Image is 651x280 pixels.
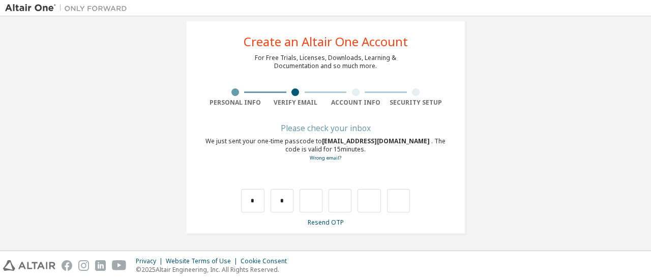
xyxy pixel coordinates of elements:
[244,36,408,48] div: Create an Altair One Account
[5,3,132,13] img: Altair One
[255,54,396,70] div: For Free Trials, Licenses, Downloads, Learning & Documentation and so much more.
[112,260,127,271] img: youtube.svg
[265,99,326,107] div: Verify Email
[325,99,386,107] div: Account Info
[310,154,341,161] a: Go back to the registration form
[78,260,89,271] img: instagram.svg
[3,260,55,271] img: altair_logo.svg
[308,218,344,227] a: Resend OTP
[386,99,447,107] div: Security Setup
[205,137,446,162] div: We just sent your one-time passcode to . The code is valid for 15 minutes.
[205,125,446,131] div: Please check your inbox
[136,265,293,274] p: © 2025 Altair Engineering, Inc. All Rights Reserved.
[322,137,431,145] span: [EMAIL_ADDRESS][DOMAIN_NAME]
[166,257,241,265] div: Website Terms of Use
[241,257,293,265] div: Cookie Consent
[95,260,106,271] img: linkedin.svg
[205,99,265,107] div: Personal Info
[136,257,166,265] div: Privacy
[62,260,72,271] img: facebook.svg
